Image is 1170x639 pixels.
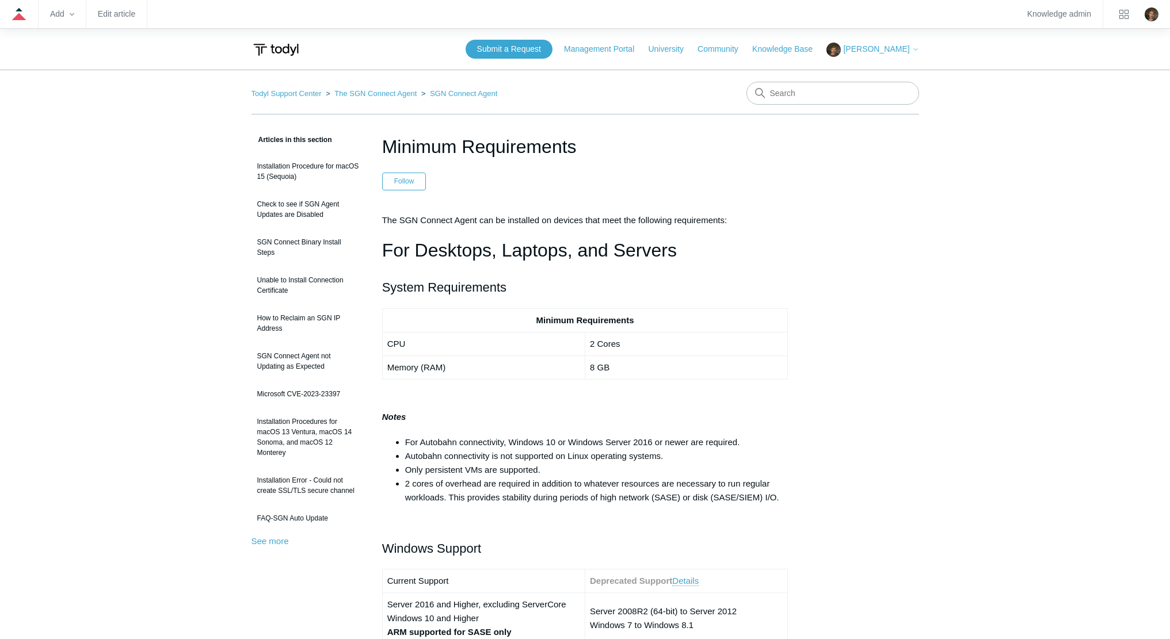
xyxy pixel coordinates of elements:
img: Todyl Support Center Help Center home page [251,39,300,60]
a: See more [251,536,289,546]
a: Management Portal [564,43,646,55]
a: How to Reclaim an SGN IP Address [251,307,365,339]
a: Unable to Install Connection Certificate [251,269,365,301]
strong: Deprecated Support [590,576,672,586]
a: Details [672,576,699,586]
a: Todyl Support Center [251,89,322,98]
td: 2 Cores [585,332,787,355]
li: Todyl Support Center [251,89,324,98]
li: SGN Connect Agent [419,89,497,98]
span: System Requirements [382,280,506,294]
a: Check to see if SGN Agent Updates are Disabled [251,193,365,225]
span: Windows Support [382,541,481,556]
li: Autobahn connectivity is not supported on Linux operating systems. [405,449,788,463]
input: Search [746,82,919,105]
li: For Autobahn connectivity, Windows 10 or Windows Server 2016 or newer are required. [405,435,788,449]
span: For Desktops, Laptops, and Servers [382,240,677,261]
a: FAQ-SGN Auto Update [251,507,365,529]
strong: ARM supported for SASE only [387,627,512,637]
zd-hc-trigger: Add [50,11,74,17]
a: Knowledge Base [752,43,824,55]
li: 2 cores of overhead are required in addition to whatever resources are necessary to run regular w... [405,477,788,504]
a: SGN Connect Binary Install Steps [251,231,365,263]
strong: Notes [382,412,406,422]
a: Edit article [98,11,135,17]
a: Installation Error - Could not create SSL/TLS secure channel [251,469,365,502]
span: [PERSON_NAME] [843,44,909,53]
a: University [648,43,695,55]
img: user avatar [1145,7,1158,21]
span: Articles in this section [251,136,332,144]
a: Installation Procedures for macOS 13 Ventura, macOS 14 Sonoma, and macOS 12 Monterey [251,411,365,464]
td: CPU [382,332,585,355]
a: SGN Connect Agent [430,89,497,98]
strong: Minimum Requirements [536,315,634,325]
a: Community [698,43,750,55]
li: Only persistent VMs are supported. [405,463,788,477]
a: SGN Connect Agent not Updating as Expected [251,345,365,377]
h1: Minimum Requirements [382,133,788,160]
td: Memory (RAM) [382,355,585,379]
a: Microsoft CVE-2023-23397 [251,383,365,405]
td: 8 GB [585,355,787,379]
a: Submit a Request [466,40,552,59]
a: Knowledge admin [1027,11,1091,17]
zd-hc-trigger: Click your profile icon to open the profile menu [1145,7,1158,21]
a: Installation Procedure for macOS 15 (Sequoia) [251,155,365,188]
span: The SGN Connect Agent can be installed on devices that meet the following requirements: [382,215,727,225]
li: The SGN Connect Agent [323,89,419,98]
button: [PERSON_NAME] [826,43,919,57]
td: Current Support [382,569,585,593]
button: Follow Article [382,173,426,190]
a: The SGN Connect Agent [334,89,417,98]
